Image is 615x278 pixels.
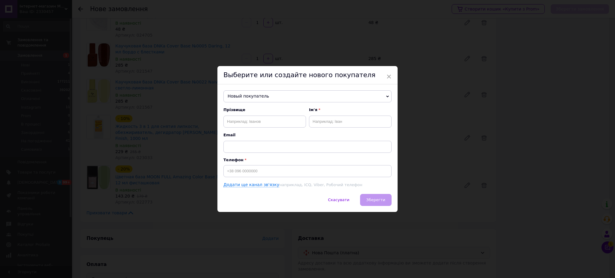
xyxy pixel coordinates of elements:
[309,116,392,128] input: Наприклад: Іван
[223,182,279,187] a: Додати ще канал зв'язку
[328,198,349,202] span: Скасувати
[223,116,306,128] input: Наприклад: Іванов
[279,183,362,187] span: наприклад, ICQ, Viber, Робочий телефон
[223,132,392,138] span: Email
[223,165,392,177] input: +38 096 0000000
[386,71,392,82] span: ×
[223,158,392,162] p: Телефон
[217,66,398,84] div: Выберите или создайте нового покупателя
[223,90,392,102] span: Новый покупатель
[223,107,306,113] span: Прізвище
[309,107,392,113] span: Ім'я
[322,194,356,206] button: Скасувати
